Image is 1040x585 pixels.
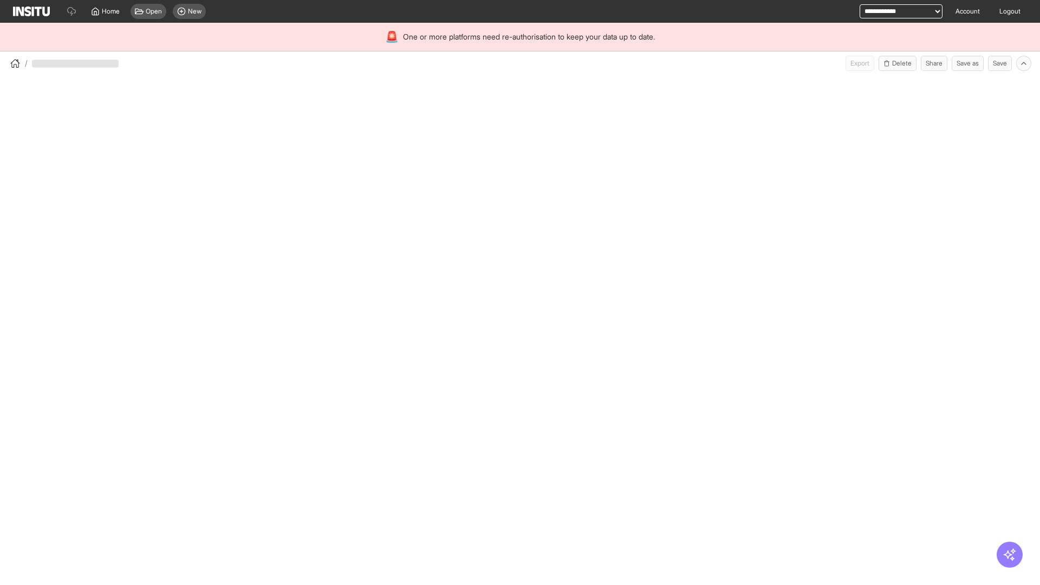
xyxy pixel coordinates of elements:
[846,56,874,71] span: Can currently only export from Insights reports.
[25,58,28,69] span: /
[846,56,874,71] button: Export
[952,56,984,71] button: Save as
[385,29,399,44] div: 🚨
[13,6,50,16] img: Logo
[188,7,201,16] span: New
[921,56,947,71] button: Share
[9,57,28,70] button: /
[102,7,120,16] span: Home
[988,56,1012,71] button: Save
[146,7,162,16] span: Open
[879,56,916,71] button: Delete
[403,31,655,42] span: One or more platforms need re-authorisation to keep your data up to date.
